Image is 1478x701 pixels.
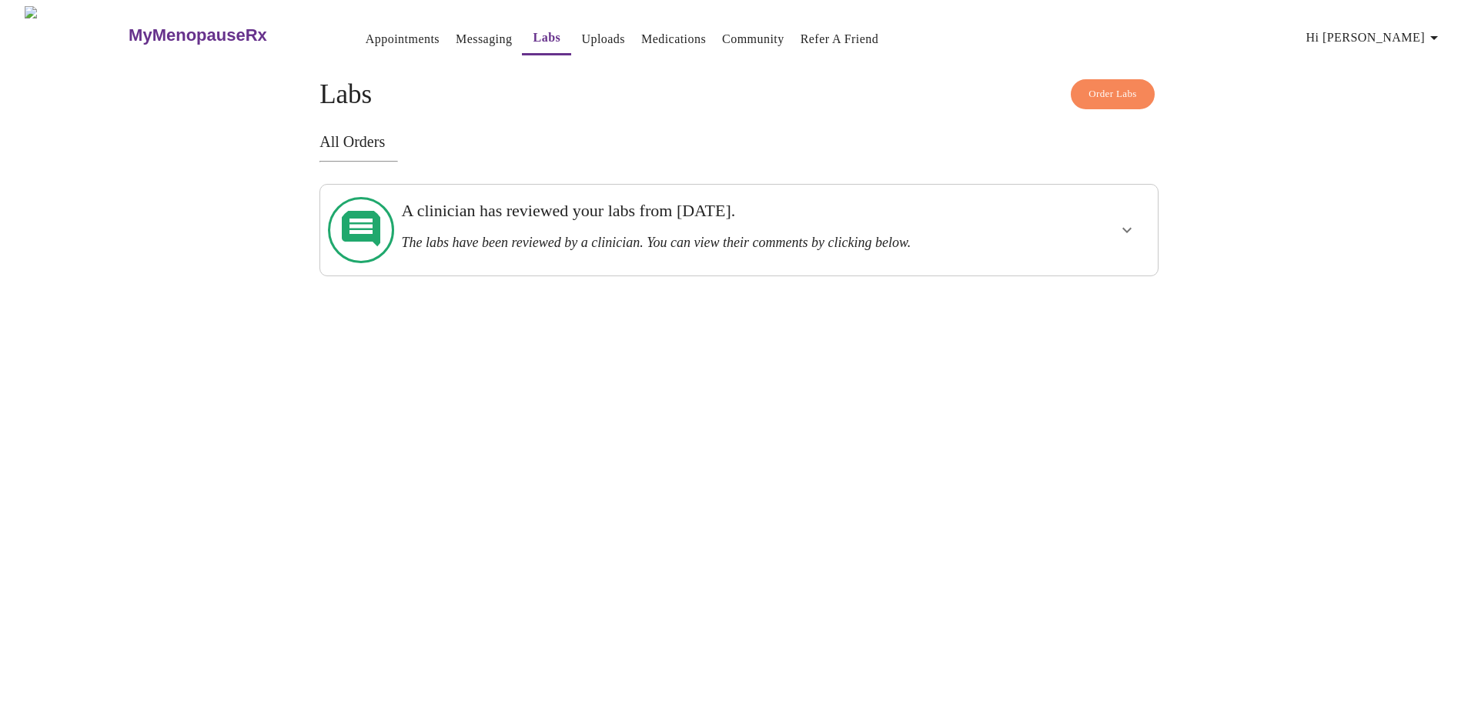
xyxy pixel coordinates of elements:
button: show more [1108,212,1145,249]
button: Labs [522,22,571,55]
h3: The labs have been reviewed by a clinician. You can view their comments by clicking below. [401,235,995,251]
a: Messaging [456,28,512,50]
span: Order Labs [1088,85,1137,103]
a: Medications [641,28,706,50]
button: Messaging [450,24,518,55]
button: Community [716,24,791,55]
button: Uploads [575,24,631,55]
button: Hi [PERSON_NAME] [1300,22,1450,53]
button: Appointments [359,24,446,55]
img: MyMenopauseRx Logo [25,6,127,64]
button: Order Labs [1071,79,1155,109]
h3: All Orders [319,133,1159,151]
button: Medications [635,24,712,55]
button: Refer a Friend [794,24,885,55]
h3: MyMenopauseRx [129,25,267,45]
a: Uploads [581,28,625,50]
span: Hi [PERSON_NAME] [1306,27,1443,48]
a: Community [722,28,784,50]
h3: A clinician has reviewed your labs from [DATE]. [401,201,995,221]
h4: Labs [319,79,1159,110]
a: MyMenopauseRx [127,8,329,62]
a: Refer a Friend [801,28,879,50]
a: Labs [533,27,561,48]
a: Appointments [366,28,440,50]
